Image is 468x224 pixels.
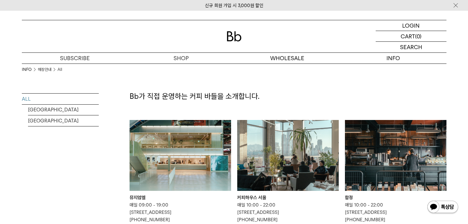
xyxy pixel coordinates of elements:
a: ALL [22,94,99,104]
p: SEARCH [400,42,422,52]
img: 카카오톡 채널 1:1 채팅 버튼 [427,200,459,215]
p: 매일 10:00 - 22:00 [STREET_ADDRESS] [PHONE_NUMBER] [345,201,446,223]
p: CART [401,31,415,41]
p: Bb가 직접 운영하는 커피 바들을 소개합니다. [130,91,446,102]
a: SHOP [128,53,234,64]
a: All [58,67,62,73]
a: 합정 합정 매일 10:00 - 22:00[STREET_ADDRESS][PHONE_NUMBER] [345,120,446,223]
p: INFO [340,53,446,64]
a: CART (0) [376,31,446,42]
div: 뮤지엄엘 [130,194,231,201]
a: SUBSCRIBE [22,53,128,64]
a: LOGIN [376,20,446,31]
p: 매일 10:00 - 22:00 [STREET_ADDRESS] [PHONE_NUMBER] [237,201,339,223]
p: (0) [415,31,422,41]
img: 커피하우스 서울 [237,120,339,191]
a: 커피하우스 서울 커피하우스 서울 매일 10:00 - 22:00[STREET_ADDRESS][PHONE_NUMBER] [237,120,339,223]
a: 뮤지엄엘 뮤지엄엘 매일 09:00 - 19:00[STREET_ADDRESS][PHONE_NUMBER] [130,120,231,223]
img: 로고 [227,31,242,41]
div: 합정 [345,194,446,201]
a: [GEOGRAPHIC_DATA] [28,115,99,126]
img: 뮤지엄엘 [130,120,231,191]
p: LOGIN [402,20,420,31]
a: [GEOGRAPHIC_DATA] [28,104,99,115]
p: 매일 09:00 - 19:00 [STREET_ADDRESS] [PHONE_NUMBER] [130,201,231,223]
div: 커피하우스 서울 [237,194,339,201]
a: 매장안내 [38,67,51,73]
img: 합정 [345,120,446,191]
p: WHOLESALE [234,53,340,64]
li: INFO [22,67,38,73]
a: 신규 회원 가입 시 3,000원 할인 [205,3,263,8]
